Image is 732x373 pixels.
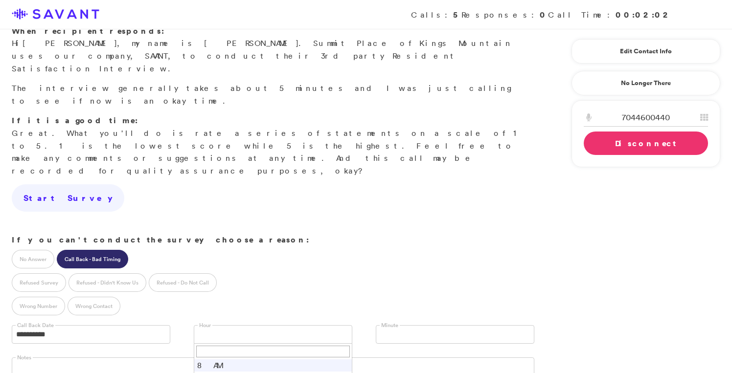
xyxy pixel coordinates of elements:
label: Wrong Number [12,297,65,315]
strong: 5 [453,9,461,20]
li: 8 AM [194,359,352,372]
strong: 0 [540,9,548,20]
p: Hi , my name is [PERSON_NAME]. Summit Place of Kings Mountain uses our company, SAVANT, to conduc... [12,25,534,75]
a: No Longer There [572,71,720,95]
strong: 00:02:02 [616,9,671,20]
label: No Answer [12,250,54,268]
label: Refused - Do Not Call [149,273,217,292]
label: Refused Survey [12,273,66,292]
a: Disconnect [584,132,708,155]
label: Wrong Contact [68,297,120,315]
a: Edit Contact Info [584,44,708,59]
strong: When recipient responds: [12,25,164,36]
strong: If it is a good time: [12,115,138,126]
a: Start Survey [12,184,124,212]
label: Call Back Date [16,322,55,329]
p: The interview generally takes about 5 minutes and I was just calling to see if now is an okay time. [12,82,534,107]
label: Hour [198,322,212,329]
span: [PERSON_NAME] [23,38,117,48]
label: Minute [380,322,400,329]
p: Great. What you'll do is rate a series of statements on a scale of 1 to 5. 1 is the lowest score ... [12,114,534,177]
strong: If you can't conduct the survey choose a reason: [12,234,309,245]
label: Refused - Didn't Know Us [69,273,146,292]
label: Call Back - Bad Timing [57,250,128,268]
label: Notes [16,354,33,361]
